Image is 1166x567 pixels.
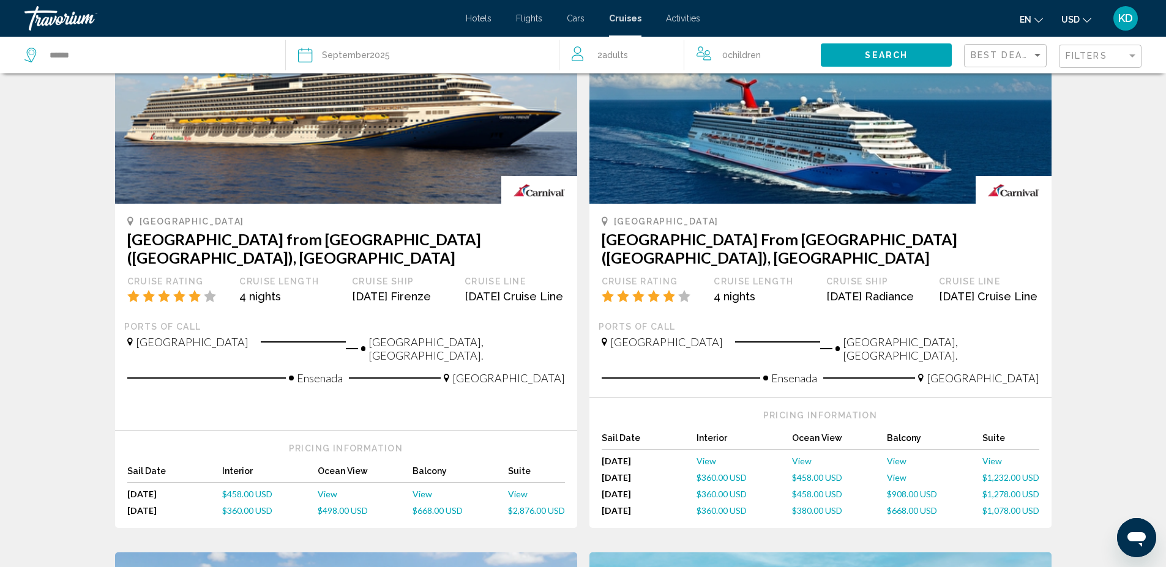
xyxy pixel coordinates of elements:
[1020,10,1043,28] button: Change language
[1059,44,1142,69] button: Filter
[24,6,454,31] a: Travorium
[413,489,508,499] a: View
[127,230,565,267] h3: [GEOGRAPHIC_DATA] from [GEOGRAPHIC_DATA] ([GEOGRAPHIC_DATA]), [GEOGRAPHIC_DATA]
[697,489,792,499] a: $360.00 USD
[559,37,821,73] button: Travelers: 2 adults, 0 children
[982,456,1039,466] a: View
[887,456,906,466] span: View
[222,489,272,499] span: $458.00 USD
[887,472,906,483] span: View
[1061,15,1080,24] span: USD
[792,505,842,516] span: $380.00 USD
[222,505,318,516] a: $360.00 USD
[697,505,747,516] span: $360.00 USD
[792,456,812,466] span: View
[413,466,508,483] div: Balcony
[792,505,888,516] a: $380.00 USD
[826,290,927,303] div: [DATE] Radiance
[1061,10,1091,28] button: Change currency
[318,505,368,516] span: $498.00 USD
[887,505,937,516] span: $668.00 USD
[508,466,565,483] div: Suite
[792,472,888,483] a: $458.00 USD
[609,13,641,23] a: Cruises
[1110,6,1142,31] button: User Menu
[597,46,628,64] span: 2
[982,433,1039,450] div: Suite
[792,489,888,499] a: $458.00 USD
[697,505,792,516] a: $360.00 USD
[466,13,491,23] a: Hotels
[728,50,761,60] span: Children
[971,51,1043,61] mat-select: Sort by
[697,456,792,466] a: View
[465,276,565,287] div: Cruise Line
[318,489,413,499] a: View
[843,335,1039,362] span: [GEOGRAPHIC_DATA], [GEOGRAPHIC_DATA].
[136,335,249,349] span: [GEOGRAPHIC_DATA]
[140,217,245,226] span: [GEOGRAPHIC_DATA]
[318,466,413,483] div: Ocean View
[982,505,1039,516] a: $1,078.00 USD
[602,456,697,466] div: [DATE]
[887,489,982,499] a: $908.00 USD
[1020,15,1031,24] span: en
[602,505,697,516] div: [DATE]
[127,276,228,287] div: Cruise Rating
[127,505,223,516] div: [DATE]
[714,276,814,287] div: Cruise Length
[465,290,565,303] div: [DATE] Cruise Line
[982,472,1039,483] a: $1,232.00 USD
[298,37,547,73] button: September2025
[508,489,565,499] a: View
[697,472,747,483] span: $360.00 USD
[567,13,585,23] a: Cars
[127,466,223,483] div: Sail Date
[508,505,565,516] a: $2,876.00 USD
[1118,12,1133,24] span: KD
[666,13,700,23] a: Activities
[697,456,716,466] span: View
[602,489,697,499] div: [DATE]
[127,489,223,499] div: [DATE]
[887,433,982,450] div: Balcony
[887,456,982,466] a: View
[722,46,761,64] span: 0
[508,489,528,499] span: View
[589,8,1052,204] img: 1716547673.jpg
[887,505,982,516] a: $668.00 USD
[697,489,747,499] span: $360.00 USD
[610,335,723,349] span: [GEOGRAPHIC_DATA]
[352,276,452,287] div: Cruise Ship
[516,13,542,23] a: Flights
[222,505,272,516] span: $360.00 USD
[222,466,318,483] div: Interior
[239,276,340,287] div: Cruise Length
[599,321,1042,332] div: Ports of call
[697,433,792,450] div: Interior
[602,50,628,60] span: Adults
[413,505,508,516] a: $668.00 USD
[318,505,413,516] a: $498.00 USD
[697,472,792,483] a: $360.00 USD
[771,371,817,385] span: Ensenada
[124,321,568,332] div: Ports of call
[865,51,908,61] span: Search
[714,290,814,303] div: 4 nights
[602,433,697,450] div: Sail Date
[887,489,937,499] span: $908.00 USD
[826,276,927,287] div: Cruise Ship
[413,489,432,499] span: View
[602,410,1039,421] div: Pricing Information
[982,456,1002,466] span: View
[352,290,452,303] div: [DATE] Firenze
[501,176,577,204] img: carnival.gif
[322,46,390,64] div: 2025
[982,489,1039,499] a: $1,278.00 USD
